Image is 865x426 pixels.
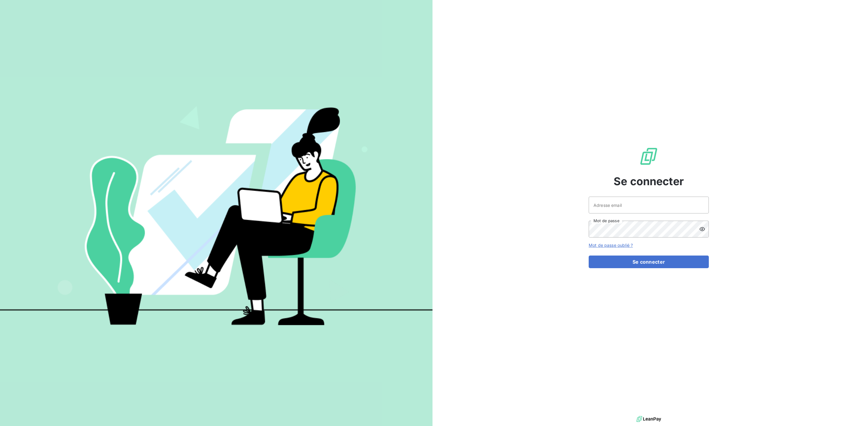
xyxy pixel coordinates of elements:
img: logo [636,415,661,424]
span: Se connecter [614,173,684,189]
img: Logo LeanPay [639,147,658,166]
button: Se connecter [589,256,709,268]
input: placeholder [589,197,709,213]
a: Mot de passe oublié ? [589,243,633,248]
